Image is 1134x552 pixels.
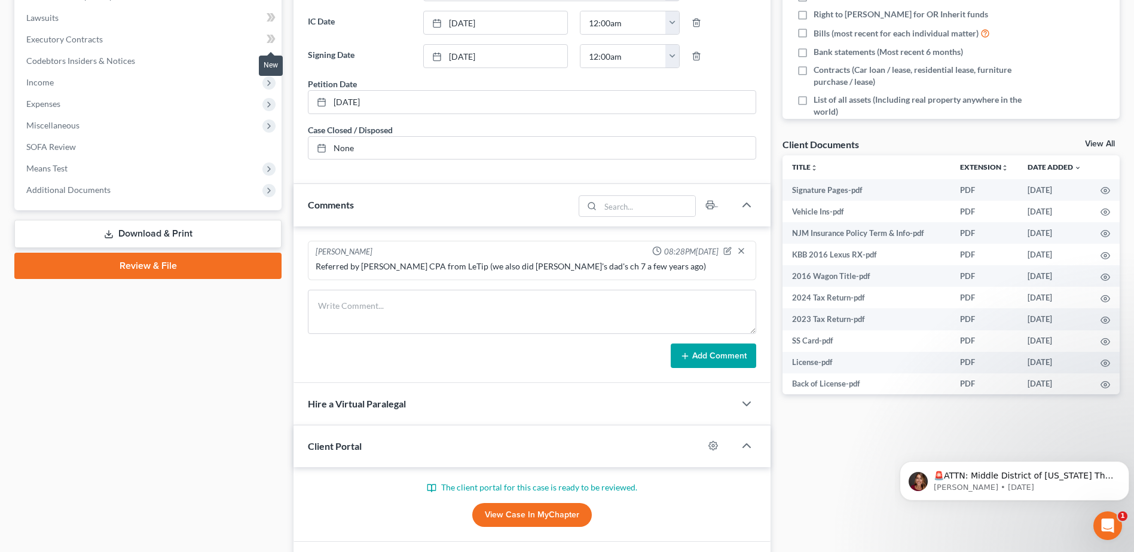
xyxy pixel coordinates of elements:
input: -- : -- [580,45,666,68]
td: [DATE] [1018,201,1091,222]
td: PDF [950,330,1018,352]
td: PDF [950,222,1018,244]
span: Right to [PERSON_NAME] for OR Inherit funds [814,8,988,20]
td: [DATE] [1018,179,1091,201]
span: Means Test [26,163,68,173]
td: PDF [950,287,1018,308]
label: Signing Date [302,44,417,68]
td: Back of License-pdf [783,373,950,395]
td: PDF [950,201,1018,222]
a: [DATE] [424,11,567,34]
td: [DATE] [1018,373,1091,395]
a: None [308,137,756,160]
a: Lawsuits [17,7,282,29]
span: 1 [1118,511,1127,521]
div: Petition Date [308,78,357,90]
td: PDF [950,352,1018,373]
td: [DATE] [1018,287,1091,308]
div: Client Documents [783,138,859,151]
span: Miscellaneous [26,120,80,130]
a: Review & File [14,253,282,279]
span: Hire a Virtual Paralegal [308,398,406,409]
span: Expenses [26,99,60,109]
a: SOFA Review [17,136,282,158]
a: Executory Contracts [17,29,282,50]
div: Referred by [PERSON_NAME] CPA from LeTip (we also did [PERSON_NAME]'s dad's ch 7 a few years ago) [316,260,748,272]
a: Download & Print [14,220,282,248]
td: PDF [950,308,1018,330]
i: expand_more [1074,164,1081,171]
td: PDF [950,265,1018,287]
input: -- : -- [580,11,666,34]
a: [DATE] [424,45,567,68]
a: Extensionunfold_more [960,162,1008,171]
span: Contracts (Car loan / lease, residential lease, furniture purchase / lease) [814,64,1025,88]
div: Case Closed / Disposed [308,124,393,136]
span: Client Portal [308,440,362,452]
a: Date Added expand_more [1028,162,1081,171]
span: Executory Contracts [26,34,103,44]
span: Additional Documents [26,185,111,195]
a: View Case in MyChapter [472,503,592,527]
p: The client portal for this case is ready to be reviewed. [308,482,756,493]
td: PDF [950,179,1018,201]
span: Bills (most recent for each individual matter) [814,27,979,39]
td: Signature Pages-pdf [783,179,950,201]
button: Add Comment [671,344,756,369]
td: 2024 Tax Return-pdf [783,287,950,308]
i: unfold_more [1001,164,1008,171]
td: 2023 Tax Return-pdf [783,308,950,330]
a: Titleunfold_more [792,162,818,171]
td: PDF [950,373,1018,395]
td: [DATE] [1018,244,1091,265]
span: SOFA Review [26,142,76,152]
i: unfold_more [811,164,818,171]
a: View All [1085,140,1115,148]
div: [PERSON_NAME] [316,246,372,258]
td: [DATE] [1018,330,1091,352]
td: [DATE] [1018,265,1091,287]
span: Codebtors Insiders & Notices [26,56,135,66]
td: [DATE] [1018,308,1091,330]
td: License-pdf [783,352,950,373]
td: SS Card-pdf [783,330,950,352]
span: List of all assets (Including real property anywhere in the world) [814,94,1025,118]
span: Comments [308,199,354,210]
input: Search... [600,196,695,216]
a: [DATE] [308,91,756,114]
div: New [259,56,283,75]
td: [DATE] [1018,352,1091,373]
td: 2016 Wagon Title-pdf [783,265,950,287]
td: [DATE] [1018,222,1091,244]
td: KBB 2016 Lexus RX-pdf [783,244,950,265]
span: Income [26,77,54,87]
td: Vehicle Ins-pdf [783,201,950,222]
td: NJM Insurance Policy Term & Info-pdf [783,222,950,244]
span: Bank statements (Most recent 6 months) [814,46,963,58]
span: Lawsuits [26,13,59,23]
iframe: Intercom notifications message [895,436,1134,520]
iframe: Intercom live chat [1093,511,1122,540]
span: 08:28PM[DATE] [664,246,719,257]
td: PDF [950,244,1018,265]
label: IC Date [302,11,417,35]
